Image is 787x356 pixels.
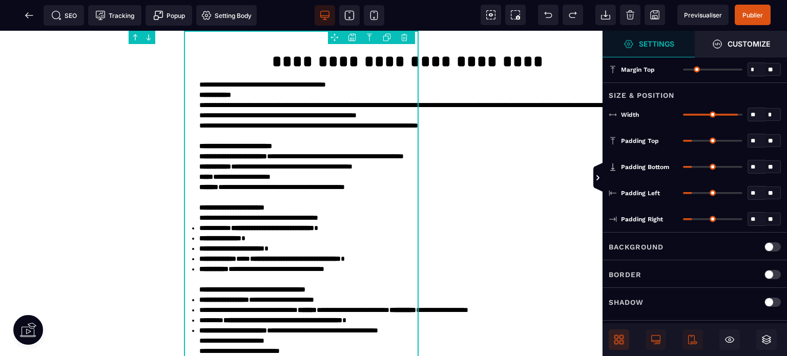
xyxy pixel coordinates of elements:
span: Open Layers [756,329,777,350]
span: Padding Bottom [621,163,669,171]
p: Background [609,241,664,253]
span: SEO [51,10,77,20]
span: Previsualiser [684,11,722,19]
div: Size & Position [603,82,787,101]
p: Border [609,268,641,281]
span: Tracking [95,10,134,20]
span: Hide/Show Block [719,329,740,350]
strong: Settings [639,40,674,48]
span: Width [621,111,639,119]
span: Padding Top [621,137,659,145]
span: Padding Left [621,189,660,197]
span: Margin Top [621,66,655,74]
span: Padding Right [621,215,663,223]
span: Open Style Manager [695,31,787,57]
span: Desktop Only [646,329,666,350]
span: Settings [603,31,695,57]
span: Publier [742,11,763,19]
span: Mobile Only [682,329,703,350]
strong: Customize [728,40,770,48]
span: View components [481,5,501,25]
p: Shadow [609,296,644,308]
span: Screenshot [505,5,526,25]
span: Preview [677,5,729,25]
span: Popup [153,10,185,20]
span: Setting Body [201,10,252,20]
span: Open Blocks [609,329,629,350]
